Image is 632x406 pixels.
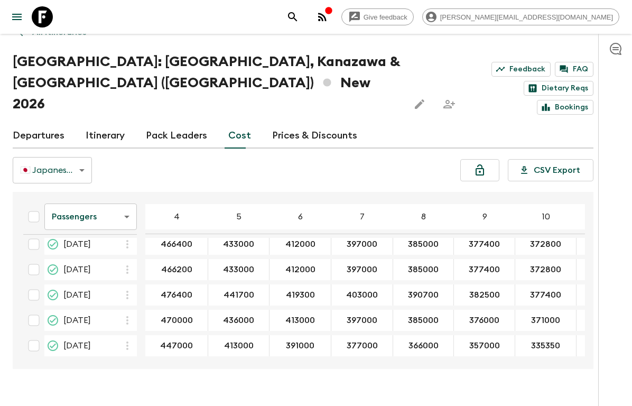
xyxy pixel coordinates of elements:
button: 366000 [396,335,451,356]
div: Select all [23,206,44,227]
a: Dietary Reqs [524,81,593,96]
button: 413000 [211,335,266,356]
button: search adventures [282,6,303,27]
button: Edit this itinerary [409,94,430,115]
a: Departures [13,123,64,149]
button: 433000 [210,259,267,280]
button: 377400 [517,284,574,306]
button: 376000 [457,310,512,331]
button: 397000 [334,310,390,331]
button: 470000 [148,310,206,331]
div: 10 Oct 2026; 10 [515,234,577,255]
div: 24 Oct 2026; 7 [331,259,393,280]
span: [DATE] [63,263,91,276]
a: Cost [228,123,251,149]
p: 10 [542,210,550,223]
a: Prices & Discounts [272,123,357,149]
span: [DATE] [63,314,91,327]
button: 476400 [148,284,205,306]
div: 🇯🇵 Japanese Yen (JPY) [13,155,92,185]
button: Lock costs [460,159,499,181]
svg: On Sale [47,238,59,251]
div: Passengers [44,202,137,232]
div: 10 Oct 2026; 4 [145,234,208,255]
svg: On Sale [47,263,59,276]
p: 7 [360,210,365,223]
div: 14 Nov 2026; 6 [269,284,331,306]
div: 24 Oct 2026; 9 [454,259,515,280]
a: Itinerary [86,123,125,149]
button: 413000 [273,310,328,331]
div: 19 Dec 2026; 5 [208,335,269,356]
button: 390700 [395,284,451,306]
div: 24 Oct 2026; 6 [269,259,331,280]
button: 377000 [334,335,391,356]
button: 385000 [395,234,451,255]
div: 19 Dec 2026; 6 [269,335,331,356]
button: 441700 [211,284,267,306]
button: 397000 [334,259,390,280]
a: Pack Leaders [146,123,207,149]
button: 433000 [210,234,267,255]
span: [DATE] [63,339,91,352]
div: 19 Dec 2026; 8 [393,335,454,356]
button: 357000 [457,335,513,356]
div: 14 Nov 2026; 4 [145,284,208,306]
button: 372800 [517,259,574,280]
h1: [GEOGRAPHIC_DATA]: [GEOGRAPHIC_DATA], Kanazawa & [GEOGRAPHIC_DATA] ([GEOGRAPHIC_DATA]) New 2026 [13,51,401,115]
button: 372800 [517,234,574,255]
div: 14 Nov 2026; 5 [208,284,269,306]
div: 24 Oct 2026; 10 [515,259,577,280]
button: 397000 [334,234,390,255]
button: 377400 [456,259,513,280]
button: 466400 [148,234,205,255]
button: 385000 [395,259,451,280]
div: 21 Nov 2026; 9 [454,310,515,331]
div: 14 Nov 2026; 7 [331,284,393,306]
button: 377400 [456,234,513,255]
button: 382500 [457,284,513,306]
div: 21 Nov 2026; 4 [145,310,208,331]
button: CSV Export [508,159,593,181]
span: [PERSON_NAME][EMAIL_ADDRESS][DOMAIN_NAME] [434,13,619,21]
button: 335350 [518,335,573,356]
button: 436000 [210,310,267,331]
div: 10 Oct 2026; 8 [393,234,454,255]
div: 21 Nov 2026; 6 [269,310,331,331]
div: 19 Dec 2026; 7 [331,335,393,356]
div: 10 Oct 2026; 9 [454,234,515,255]
p: 9 [482,210,487,223]
button: 447000 [147,335,206,356]
div: 21 Nov 2026; 7 [331,310,393,331]
div: 14 Nov 2026; 9 [454,284,515,306]
button: 403000 [333,284,391,306]
span: Give feedback [358,13,413,21]
button: 412000 [273,234,328,255]
button: 466200 [148,259,205,280]
div: 14 Nov 2026; 10 [515,284,577,306]
div: 14 Nov 2026; 8 [393,284,454,306]
button: 419300 [273,284,328,306]
div: 24 Oct 2026; 8 [393,259,454,280]
div: 21 Nov 2026; 10 [515,310,577,331]
p: 8 [421,210,426,223]
button: 385000 [395,310,451,331]
div: 10 Oct 2026; 7 [331,234,393,255]
svg: On Sale [47,314,59,327]
a: FAQ [555,62,593,77]
svg: On Sale [47,339,59,352]
button: 412000 [273,259,328,280]
p: 4 [174,210,180,223]
div: 10 Oct 2026; 5 [208,234,269,255]
button: 391000 [273,335,327,356]
div: 19 Dec 2026; 4 [145,335,208,356]
span: [DATE] [63,289,91,301]
div: 10 Oct 2026; 6 [269,234,331,255]
a: Feedback [491,62,551,77]
a: Give feedback [341,8,414,25]
span: [DATE] [63,238,91,251]
p: 5 [236,210,241,223]
div: 24 Oct 2026; 5 [208,259,269,280]
button: menu [6,6,27,27]
div: 19 Dec 2026; 10 [515,335,577,356]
